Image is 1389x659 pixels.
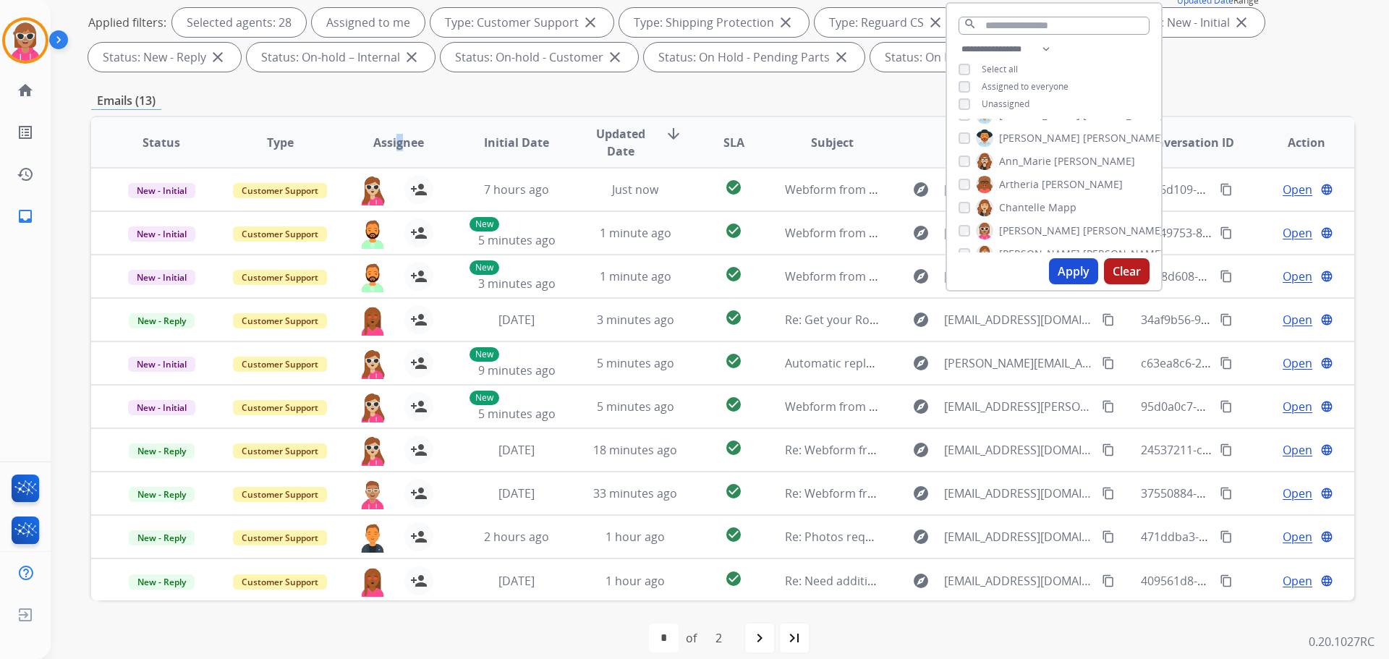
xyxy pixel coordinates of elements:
[129,487,195,502] span: New - Reply
[1049,258,1098,284] button: Apply
[600,268,671,284] span: 1 minute ago
[751,629,768,647] mat-icon: navigate_next
[88,14,166,31] p: Applied filters:
[1220,530,1233,543] mat-icon: content_copy
[582,14,599,31] mat-icon: close
[606,48,624,66] mat-icon: close
[5,20,46,61] img: avatar
[1283,528,1312,545] span: Open
[1283,268,1312,285] span: Open
[704,624,734,652] div: 2
[17,124,34,141] mat-icon: list_alt
[1320,487,1333,500] mat-icon: language
[944,398,1093,415] span: [EMAIL_ADDRESS][PERSON_NAME][DOMAIN_NAME]
[484,529,549,545] span: 2 hours ago
[470,260,499,275] p: New
[410,268,428,285] mat-icon: person_add
[358,566,387,597] img: agent-avatar
[725,309,742,326] mat-icon: check_circle
[484,134,549,151] span: Initial Date
[785,312,1095,328] span: Re: Get your Rooms To Go claim serviced - call us [DATE]!
[1102,443,1115,456] mat-icon: content_copy
[999,224,1080,238] span: [PERSON_NAME]
[723,134,744,151] span: SLA
[1283,398,1312,415] span: Open
[912,485,930,502] mat-icon: explore
[1104,258,1150,284] button: Clear
[1083,131,1164,145] span: [PERSON_NAME]
[944,441,1093,459] span: [EMAIL_ADDRESS][DOMAIN_NAME]
[373,134,424,151] span: Assignee
[143,134,180,151] span: Status
[1220,183,1233,196] mat-icon: content_copy
[912,224,930,242] mat-icon: explore
[1141,442,1364,458] span: 24537211-c480-4cbd-90c7-2592ed471e1e
[785,225,1113,241] span: Webform from [EMAIL_ADDRESS][DOMAIN_NAME] on [DATE]
[912,441,930,459] mat-icon: explore
[1141,355,1365,371] span: c63ea8c6-2a47-4594-ad06-32d5da76dcd8
[785,442,1132,458] span: Re: Webform from [EMAIL_ADDRESS][DOMAIN_NAME] on [DATE]
[593,485,677,501] span: 33 minutes ago
[17,208,34,225] mat-icon: inbox
[982,80,1069,93] span: Assigned to everyone
[1320,400,1333,413] mat-icon: language
[1141,529,1362,545] span: 471ddba3-7f21-4a3d-af68-c21085a1b6b1
[128,357,195,372] span: New - Initial
[912,181,930,198] mat-icon: explore
[786,629,803,647] mat-icon: last_page
[665,125,682,143] mat-icon: arrow_downward
[498,442,535,458] span: [DATE]
[1220,357,1233,370] mat-icon: content_copy
[1083,247,1164,261] span: [PERSON_NAME]
[1102,400,1115,413] mat-icon: content_copy
[815,8,959,37] div: Type: Reguard CS
[944,224,1093,242] span: [EMAIL_ADDRESS][DOMAIN_NAME]
[1083,224,1164,238] span: [PERSON_NAME]
[1283,485,1312,502] span: Open
[1320,443,1333,456] mat-icon: language
[1112,8,1265,37] div: Status: New - Initial
[606,529,665,545] span: 1 hour ago
[588,125,654,160] span: Updated Date
[785,355,1102,371] span: Automatic reply: Extend Shipping Protection Confirmation
[785,399,1202,414] span: Webform from [EMAIL_ADDRESS][PERSON_NAME][DOMAIN_NAME] on [DATE]
[233,357,327,372] span: Customer Support
[1054,154,1135,169] span: [PERSON_NAME]
[498,485,535,501] span: [DATE]
[1236,117,1354,168] th: Action
[484,182,549,197] span: 7 hours ago
[619,8,809,37] div: Type: Shipping Protection
[912,572,930,590] mat-icon: explore
[912,398,930,415] mat-icon: explore
[233,530,327,545] span: Customer Support
[1320,226,1333,239] mat-icon: language
[785,182,1113,197] span: Webform from [EMAIL_ADDRESS][DOMAIN_NAME] on [DATE]
[597,312,674,328] span: 3 minutes ago
[358,522,387,553] img: agent-avatar
[999,177,1039,192] span: Artheria
[1141,399,1364,414] span: 95d0a0c7-b1db-49d4-bc9f-2330b44131cd
[17,166,34,183] mat-icon: history
[410,572,428,590] mat-icon: person_add
[725,526,742,543] mat-icon: check_circle
[597,399,674,414] span: 5 minutes ago
[498,573,535,589] span: [DATE]
[686,629,697,647] div: of
[944,528,1093,545] span: [EMAIL_ADDRESS][DOMAIN_NAME]
[233,313,327,328] span: Customer Support
[358,175,387,205] img: agent-avatar
[470,347,499,362] p: New
[129,443,195,459] span: New - Reply
[612,182,658,197] span: Just now
[312,8,425,37] div: Assigned to me
[999,154,1051,169] span: Ann_Marie
[233,226,327,242] span: Customer Support
[1220,226,1233,239] mat-icon: content_copy
[403,48,420,66] mat-icon: close
[1233,14,1250,31] mat-icon: close
[410,528,428,545] mat-icon: person_add
[1320,530,1333,543] mat-icon: language
[999,247,1080,261] span: [PERSON_NAME]
[470,217,499,231] p: New
[777,14,794,31] mat-icon: close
